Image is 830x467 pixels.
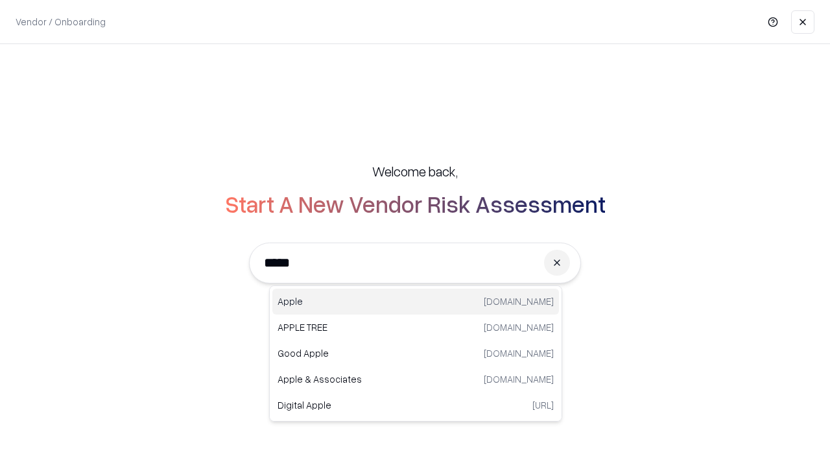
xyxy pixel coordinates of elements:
p: APPLE TREE [278,320,416,334]
p: Apple [278,294,416,308]
p: Apple & Associates [278,372,416,386]
p: [DOMAIN_NAME] [484,294,554,308]
h2: Start A New Vendor Risk Assessment [225,191,606,217]
p: Digital Apple [278,398,416,412]
p: Vendor / Onboarding [16,15,106,29]
h5: Welcome back, [372,162,458,180]
p: [DOMAIN_NAME] [484,346,554,360]
p: [URL] [532,398,554,412]
p: [DOMAIN_NAME] [484,372,554,386]
p: [DOMAIN_NAME] [484,320,554,334]
div: Suggestions [269,285,562,422]
p: Good Apple [278,346,416,360]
